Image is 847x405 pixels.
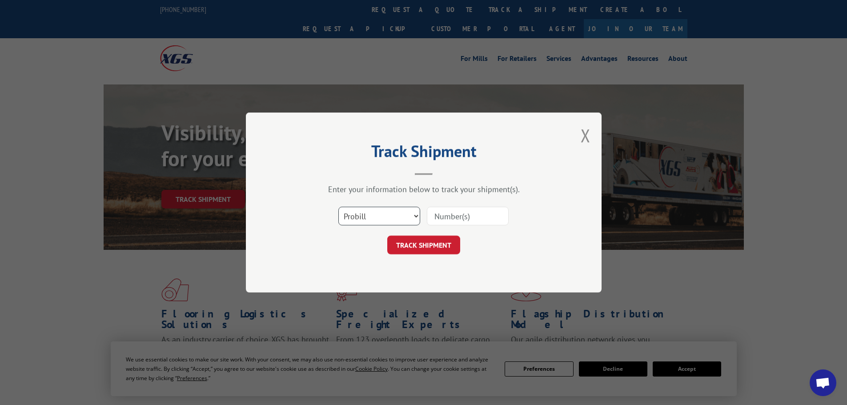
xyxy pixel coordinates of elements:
[290,145,557,162] h2: Track Shipment
[387,236,460,254] button: TRACK SHIPMENT
[810,369,836,396] div: Open chat
[290,184,557,194] div: Enter your information below to track your shipment(s).
[427,207,509,225] input: Number(s)
[581,124,590,147] button: Close modal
